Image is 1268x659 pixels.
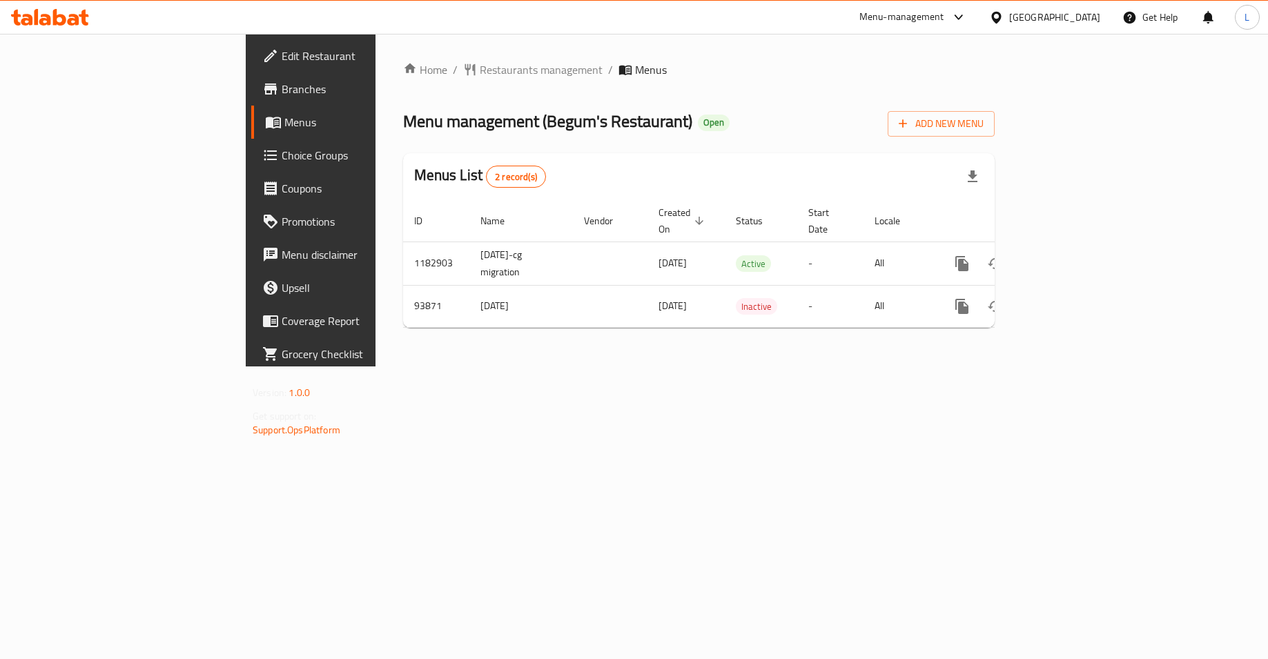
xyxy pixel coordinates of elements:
[888,111,995,137] button: Add New Menu
[403,200,1089,328] table: enhanced table
[946,290,979,323] button: more
[608,61,613,78] li: /
[251,271,458,304] a: Upsell
[736,255,771,272] div: Active
[736,256,771,272] span: Active
[584,213,631,229] span: Vendor
[797,242,864,285] td: -
[469,242,573,285] td: [DATE]-cg migration
[251,304,458,337] a: Coverage Report
[403,61,995,78] nav: breadcrumb
[698,115,730,131] div: Open
[979,247,1012,280] button: Change Status
[282,81,447,97] span: Branches
[414,165,546,188] h2: Menus List
[469,285,573,327] td: [DATE]
[251,106,458,139] a: Menus
[282,147,447,164] span: Choice Groups
[864,242,935,285] td: All
[251,205,458,238] a: Promotions
[253,384,286,402] span: Version:
[979,290,1012,323] button: Change Status
[253,407,316,425] span: Get support on:
[282,313,447,329] span: Coverage Report
[282,246,447,263] span: Menu disclaimer
[736,298,777,315] div: Inactive
[736,213,781,229] span: Status
[1009,10,1100,25] div: [GEOGRAPHIC_DATA]
[736,299,777,315] span: Inactive
[956,160,989,193] div: Export file
[480,61,603,78] span: Restaurants management
[659,297,687,315] span: [DATE]
[487,170,545,184] span: 2 record(s)
[698,117,730,128] span: Open
[282,48,447,64] span: Edit Restaurant
[284,114,447,130] span: Menus
[251,337,458,371] a: Grocery Checklist
[251,72,458,106] a: Branches
[251,139,458,172] a: Choice Groups
[659,254,687,272] span: [DATE]
[935,200,1089,242] th: Actions
[486,166,546,188] div: Total records count
[253,421,340,439] a: Support.OpsPlatform
[875,213,918,229] span: Locale
[635,61,667,78] span: Menus
[251,172,458,205] a: Coupons
[899,115,984,132] span: Add New Menu
[282,346,447,362] span: Grocery Checklist
[251,39,458,72] a: Edit Restaurant
[1245,10,1249,25] span: L
[946,247,979,280] button: more
[463,61,603,78] a: Restaurants management
[289,384,310,402] span: 1.0.0
[797,285,864,327] td: -
[414,213,440,229] span: ID
[251,238,458,271] a: Menu disclaimer
[480,213,523,229] span: Name
[282,180,447,197] span: Coupons
[859,9,944,26] div: Menu-management
[282,213,447,230] span: Promotions
[808,204,847,237] span: Start Date
[403,106,692,137] span: Menu management ( Begum's Restaurant )
[282,279,447,296] span: Upsell
[864,285,935,327] td: All
[659,204,708,237] span: Created On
